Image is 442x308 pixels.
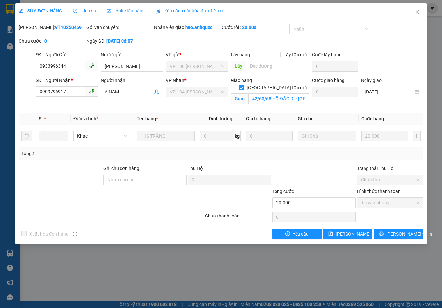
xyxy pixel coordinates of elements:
[361,175,419,185] span: Chưa thu
[19,9,23,13] span: edit
[21,150,171,157] div: Tổng: 1
[103,166,140,171] label: Ghi chú đơn hàng
[155,9,161,14] img: icon
[185,25,212,30] b: hao.anhquoc
[361,78,382,83] label: Ngày giao
[137,131,195,141] input: VD: Bàn, Ghế
[365,88,413,95] input: Ngày giao
[21,131,32,141] button: delete
[107,9,111,13] span: picture
[231,52,250,57] span: Lấy hàng
[312,87,358,97] input: Cước giao hàng
[323,229,372,239] button: save[PERSON_NAME] thay đổi
[89,89,94,94] span: phone
[86,24,153,31] div: Gói vận chuyển:
[361,131,408,141] input: 0
[244,84,309,91] span: [GEOGRAPHIC_DATA] tận nơi
[285,231,290,236] span: exclamation-circle
[73,232,77,236] span: info-circle
[209,116,232,121] span: Định lượng
[36,51,98,58] div: SĐT Người Gửi
[19,24,85,31] div: [PERSON_NAME]:
[231,78,252,83] span: Giao hàng
[154,24,220,31] div: Nhân viên giao:
[19,8,62,13] span: SỬA ĐƠN HÀNG
[312,61,358,72] input: Cước lấy hàng
[204,212,272,224] div: Chưa thanh toán
[312,52,342,57] label: Cước lấy hàng
[328,231,333,236] span: save
[386,230,432,237] span: [PERSON_NAME] và In
[170,87,224,97] span: VP 184 Nguyễn Văn Trỗi - HCM
[107,8,145,13] span: Ảnh kiện hàng
[295,113,359,125] th: Ghi chú
[166,78,184,83] span: VP Nhận
[188,166,203,171] span: Thu Hộ
[106,38,133,44] b: [DATE] 06:07
[281,51,309,58] span: Lấy tận nơi
[19,37,85,45] div: Chưa cước :
[101,77,163,84] div: Người nhận
[415,10,420,15] span: close
[298,131,356,141] input: Ghi Chú
[44,38,47,44] b: 0
[77,131,127,141] span: Khác
[234,131,241,141] span: kg
[39,116,44,121] span: SL
[408,3,427,22] button: Close
[155,8,225,13] span: Yêu cầu xuất hóa đơn điện tử
[374,229,423,239] button: printer[PERSON_NAME] và In
[222,24,288,31] div: Cước rồi :
[73,8,96,13] span: Lịch sử
[242,25,256,30] b: 20.000
[27,230,71,237] span: Xuất hóa đơn hàng
[361,116,384,121] span: Cước hàng
[246,131,293,141] input: 0
[246,61,310,71] input: Dọc đường
[379,231,384,236] span: printer
[357,165,423,172] div: Trạng thái Thu Hộ
[272,229,321,239] button: exclamation-circleYêu cầu
[312,78,344,83] label: Cước giao hàng
[86,37,153,45] div: Ngày GD:
[73,116,98,121] span: Đơn vị tính
[89,63,94,68] span: phone
[272,189,294,194] span: Tổng cước
[73,9,77,13] span: clock-circle
[36,77,98,84] div: SĐT Người Nhận
[170,61,224,71] span: VP 108 Lê Hồng Phong - Vũng Tàu
[246,116,270,121] span: Giá trị hàng
[101,51,163,58] div: Người gửi
[166,51,228,58] div: VP gửi
[357,189,401,194] label: Hình thức thanh toán
[154,89,159,94] span: user-add
[137,116,158,121] span: Tên hàng
[361,198,419,208] span: Tại văn phòng
[293,230,309,237] span: Yêu cầu
[103,175,187,185] input: Ghi chú đơn hàng
[336,230,388,237] span: [PERSON_NAME] thay đổi
[231,61,246,71] span: Lấy
[248,93,310,104] input: Giao tận nơi
[413,131,421,141] button: plus
[55,25,82,30] b: VT10250469
[231,93,248,104] span: Giao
